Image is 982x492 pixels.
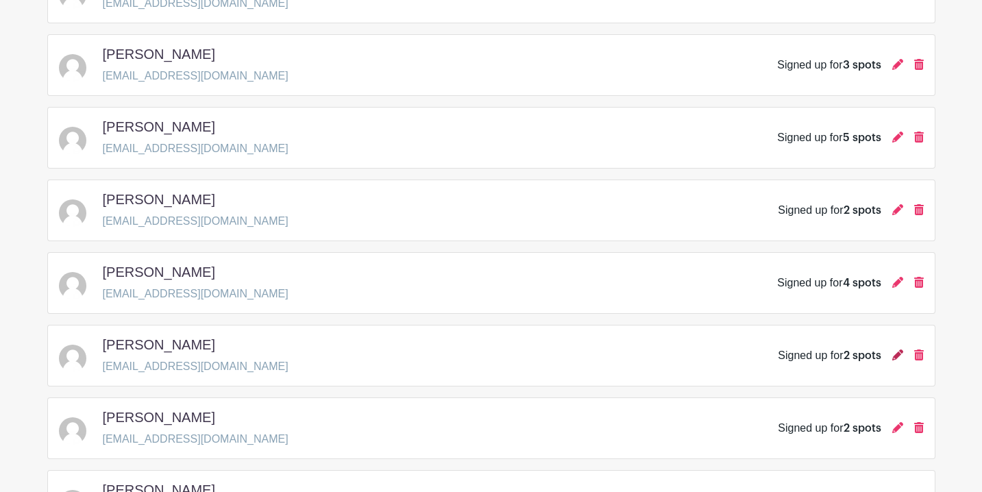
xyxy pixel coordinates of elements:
[778,347,881,364] div: Signed up for
[844,205,881,216] span: 2 spots
[103,336,215,353] h5: [PERSON_NAME]
[843,132,881,143] span: 5 spots
[59,54,86,82] img: default-ce2991bfa6775e67f084385cd625a349d9dcbb7a52a09fb2fda1e96e2d18dcdb.png
[777,130,881,146] div: Signed up for
[59,272,86,299] img: default-ce2991bfa6775e67f084385cd625a349d9dcbb7a52a09fb2fda1e96e2d18dcdb.png
[103,286,289,302] p: [EMAIL_ADDRESS][DOMAIN_NAME]
[843,278,881,288] span: 4 spots
[777,275,881,291] div: Signed up for
[59,345,86,372] img: default-ce2991bfa6775e67f084385cd625a349d9dcbb7a52a09fb2fda1e96e2d18dcdb.png
[778,420,881,436] div: Signed up for
[103,409,215,426] h5: [PERSON_NAME]
[843,60,881,71] span: 3 spots
[103,191,215,208] h5: [PERSON_NAME]
[59,199,86,227] img: default-ce2991bfa6775e67f084385cd625a349d9dcbb7a52a09fb2fda1e96e2d18dcdb.png
[103,68,289,84] p: [EMAIL_ADDRESS][DOMAIN_NAME]
[59,127,86,154] img: default-ce2991bfa6775e67f084385cd625a349d9dcbb7a52a09fb2fda1e96e2d18dcdb.png
[103,264,215,280] h5: [PERSON_NAME]
[778,202,881,219] div: Signed up for
[103,213,289,230] p: [EMAIL_ADDRESS][DOMAIN_NAME]
[844,423,881,434] span: 2 spots
[103,46,215,62] h5: [PERSON_NAME]
[103,140,289,157] p: [EMAIL_ADDRESS][DOMAIN_NAME]
[103,431,289,447] p: [EMAIL_ADDRESS][DOMAIN_NAME]
[59,417,86,445] img: default-ce2991bfa6775e67f084385cd625a349d9dcbb7a52a09fb2fda1e96e2d18dcdb.png
[103,119,215,135] h5: [PERSON_NAME]
[777,57,881,73] div: Signed up for
[103,358,289,375] p: [EMAIL_ADDRESS][DOMAIN_NAME]
[844,350,881,361] span: 2 spots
